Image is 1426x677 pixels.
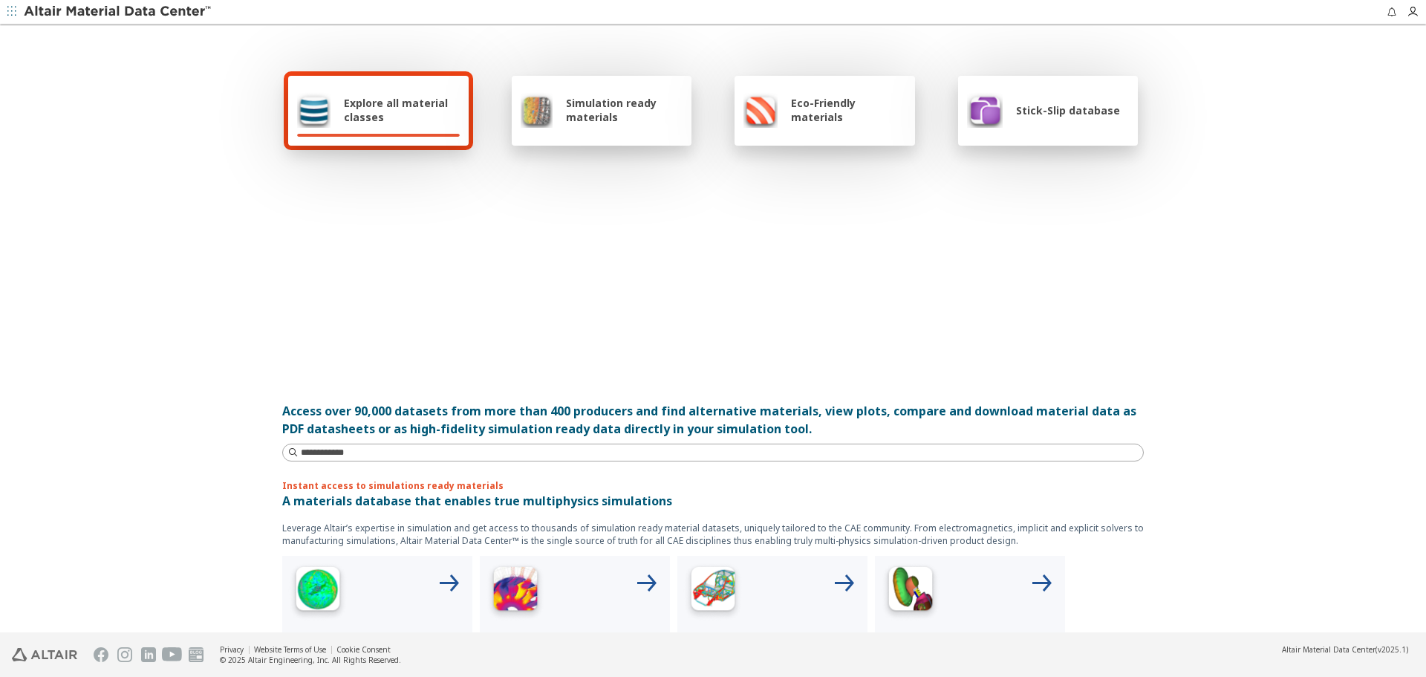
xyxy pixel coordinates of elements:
[336,644,391,655] a: Cookie Consent
[791,96,905,124] span: Eco-Friendly materials
[521,92,553,128] img: Simulation ready materials
[344,96,460,124] span: Explore all material classes
[683,562,743,621] img: Structural Analyses Icon
[297,92,331,128] img: Explore all material classes
[12,648,77,661] img: Altair Engineering
[1282,644,1408,655] div: (v2025.1)
[881,562,940,621] img: Crash Analyses Icon
[967,92,1003,128] img: Stick-Slip database
[282,402,1144,438] div: Access over 90,000 datasets from more than 400 producers and find alternative materials, view plo...
[282,479,1144,492] p: Instant access to simulations ready materials
[1016,103,1120,117] span: Stick-Slip database
[743,92,778,128] img: Eco-Friendly materials
[220,655,401,665] div: © 2025 Altair Engineering, Inc. All Rights Reserved.
[282,522,1144,547] p: Leverage Altair’s expertise in simulation and get access to thousands of simulation ready materia...
[288,562,348,621] img: High Frequency Icon
[24,4,213,19] img: Altair Material Data Center
[566,96,683,124] span: Simulation ready materials
[486,562,545,621] img: Low Frequency Icon
[254,644,326,655] a: Website Terms of Use
[282,492,1144,510] p: A materials database that enables true multiphysics simulations
[220,644,244,655] a: Privacy
[1282,644,1375,655] span: Altair Material Data Center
